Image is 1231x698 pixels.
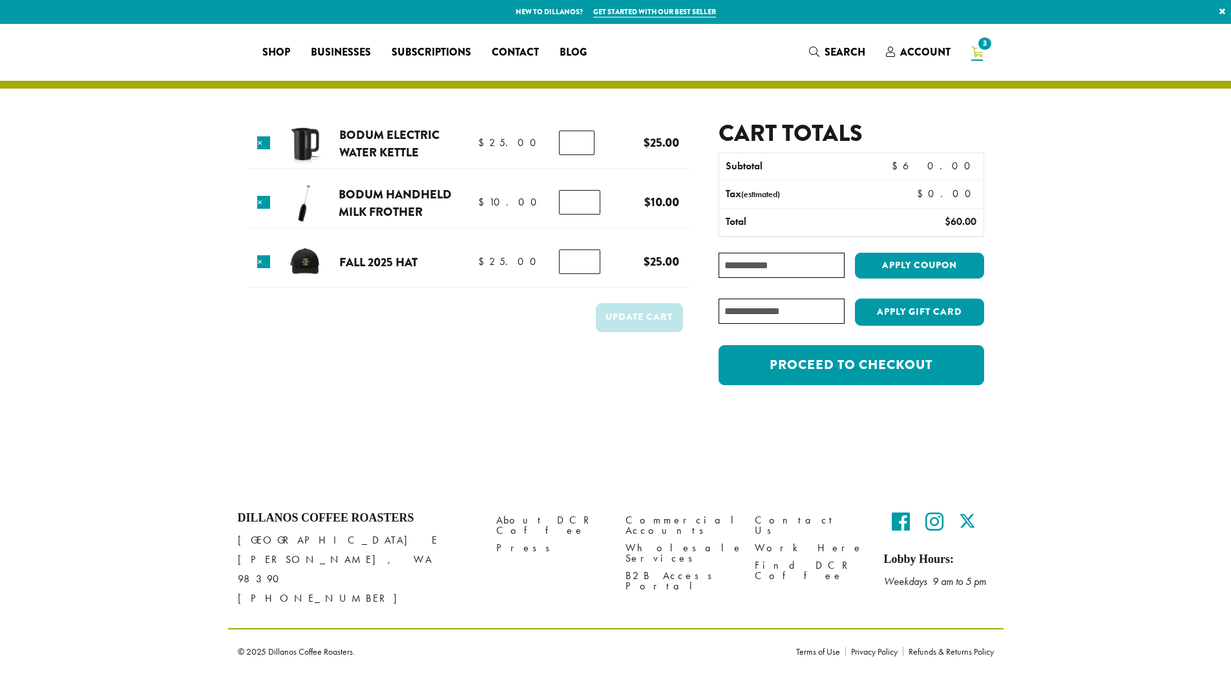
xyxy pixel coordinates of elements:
[626,567,735,595] a: B2B Access Portal
[719,345,984,385] a: Proceed to checkout
[496,539,606,556] a: Press
[719,153,878,180] th: Subtotal
[257,136,270,149] a: Remove this item
[478,195,543,209] bdi: 10.00
[238,647,777,656] p: © 2025 Dillanos Coffee Roasters.
[917,187,977,200] bdi: 0.00
[626,511,735,539] a: Commercial Accounts
[644,253,650,270] span: $
[496,511,606,539] a: About DCR Coffee
[644,134,679,151] bdi: 25.00
[478,255,542,268] bdi: 25.00
[917,187,928,200] span: $
[593,6,716,17] a: Get started with our best seller
[741,189,780,200] small: (estimated)
[719,181,906,208] th: Tax
[755,539,865,556] a: Work Here
[262,45,290,61] span: Shop
[644,193,651,211] span: $
[478,136,542,149] bdi: 25.00
[311,45,371,61] span: Businesses
[559,131,594,155] input: Product quantity
[644,134,650,151] span: $
[339,185,452,221] a: Bodum Handheld Milk Frother
[796,647,845,656] a: Terms of Use
[284,242,326,284] img: Fall 2025 Hat
[719,120,984,147] h2: Cart totals
[855,299,984,326] button: Apply Gift Card
[900,45,951,59] span: Account
[257,255,270,268] a: Remove this item
[392,45,471,61] span: Subscriptions
[257,196,270,209] a: Remove this item
[252,42,300,63] a: Shop
[644,193,679,211] bdi: 10.00
[478,195,489,209] span: $
[825,45,865,59] span: Search
[719,209,878,236] th: Total
[855,253,984,279] button: Apply coupon
[845,647,903,656] a: Privacy Policy
[596,303,683,332] button: Update cart
[903,647,994,656] a: Refunds & Returns Policy
[284,123,326,165] img: Bodum Electric Water Kettle
[339,126,439,162] a: Bodum Electric Water Kettle
[238,531,477,608] p: [GEOGRAPHIC_DATA] E [PERSON_NAME], WA 98390 [PHONE_NUMBER]
[976,35,993,52] span: 3
[799,41,876,63] a: Search
[492,45,539,61] span: Contact
[284,182,326,224] img: Bodum Handheld Milk Frother
[478,136,489,149] span: $
[478,255,489,268] span: $
[238,511,477,525] h4: Dillanos Coffee Roasters
[892,159,976,173] bdi: 60.00
[884,553,994,567] h5: Lobby Hours:
[884,575,986,588] em: Weekdays 9 am to 5 pm
[755,557,865,585] a: Find DCR Coffee
[626,539,735,567] a: Wholesale Services
[644,253,679,270] bdi: 25.00
[755,511,865,539] a: Contact Us
[892,159,903,173] span: $
[559,249,600,274] input: Product quantity
[945,215,951,228] span: $
[560,45,587,61] span: Blog
[339,253,417,271] a: Fall 2025 Hat
[945,215,976,228] bdi: 60.00
[559,190,600,215] input: Product quantity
